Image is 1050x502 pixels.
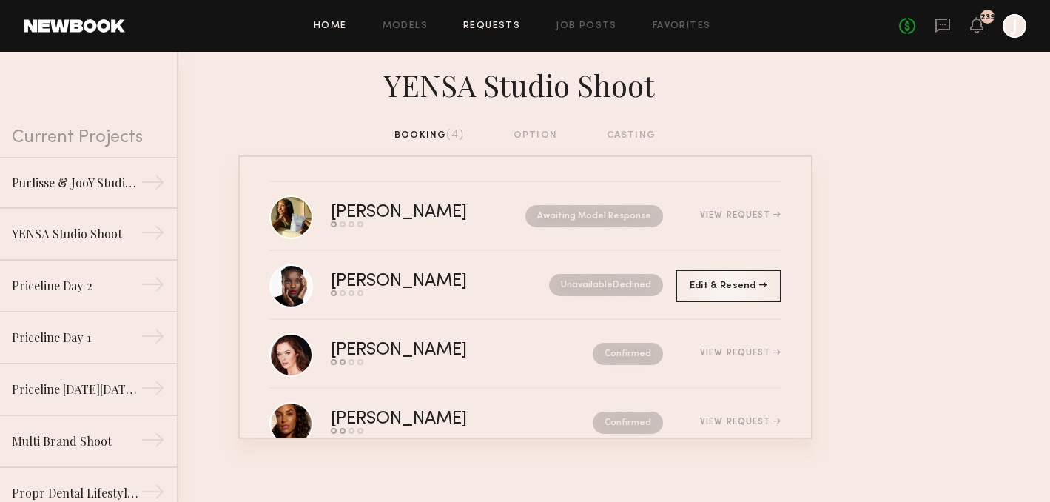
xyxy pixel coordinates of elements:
[593,343,663,365] nb-request-status: Confirmed
[141,376,165,406] div: →
[700,349,781,358] div: View Request
[700,211,781,220] div: View Request
[12,277,141,295] div: Priceline Day 2
[383,21,428,31] a: Models
[269,251,781,320] a: [PERSON_NAME]UnavailableDeclined
[141,428,165,458] div: →
[12,174,141,192] div: Purlisse & JooY Studio Shoot
[1003,14,1026,38] a: J
[331,204,497,221] div: [PERSON_NAME]
[463,21,520,31] a: Requests
[331,273,508,290] div: [PERSON_NAME]
[12,381,141,398] div: Priceline [DATE][DATE] Social Content
[690,281,767,290] span: Edit & Resend
[980,13,995,21] div: 239
[700,418,781,426] div: View Request
[141,324,165,354] div: →
[269,389,781,458] a: [PERSON_NAME]ConfirmedView Request
[12,432,141,450] div: Multi Brand Shoot
[593,412,663,434] nb-request-status: Confirmed
[141,170,165,200] div: →
[549,274,663,296] nb-request-status: Unavailable Declined
[269,320,781,389] a: [PERSON_NAME]ConfirmedView Request
[12,484,141,502] div: Propr Dental Lifestyle Shoot
[141,272,165,302] div: →
[556,21,617,31] a: Job Posts
[331,411,530,428] div: [PERSON_NAME]
[314,21,347,31] a: Home
[525,205,663,227] nb-request-status: Awaiting Model Response
[331,342,530,359] div: [PERSON_NAME]
[238,64,812,104] div: YENSA Studio Shoot
[269,182,781,251] a: [PERSON_NAME]Awaiting Model ResponseView Request
[141,221,165,250] div: →
[12,329,141,347] div: Priceline Day 1
[653,21,711,31] a: Favorites
[12,225,141,243] div: YENSA Studio Shoot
